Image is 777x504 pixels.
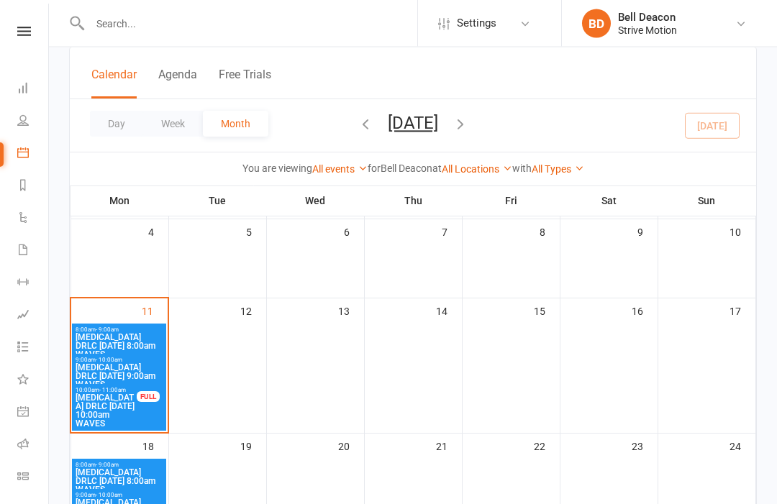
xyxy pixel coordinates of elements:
th: Mon [71,185,168,216]
div: 19 [240,434,266,458]
th: Sat [560,185,658,216]
a: Dashboard [17,73,50,106]
a: General attendance kiosk mode [17,397,50,429]
div: 12 [240,299,266,323]
span: - 10:00am [96,492,122,499]
div: 7 [442,220,462,244]
strong: You are viewing [242,162,312,174]
button: Calendar [91,68,137,98]
div: FULL [137,392,160,403]
div: 24 [730,434,755,458]
th: Tue [168,185,266,216]
div: 20 [338,434,364,458]
span: 10:00am [75,388,137,394]
strong: at [432,162,442,174]
div: Strive Motion [618,24,677,37]
span: [MEDICAL_DATA] DRLC [DATE] 9:00am WAVES [75,364,163,390]
span: 8:00am [75,327,163,334]
button: Day [90,111,143,137]
div: 21 [436,434,462,458]
button: Agenda [158,68,197,98]
a: Assessments [17,300,50,332]
button: [DATE] [388,113,438,133]
div: 11 [142,299,168,323]
div: BD [582,9,611,38]
span: - 10:00am [96,357,122,364]
span: Settings [457,7,496,40]
a: All events [312,163,368,175]
div: 18 [142,434,168,458]
th: Sun [658,185,756,216]
div: 13 [338,299,364,323]
div: 6 [344,220,364,244]
strong: for [368,162,381,174]
span: - 9:00am [96,462,119,469]
th: Fri [462,185,560,216]
div: 23 [632,434,658,458]
span: - 11:00am [99,388,126,394]
strong: Bell Deacon [381,162,432,174]
div: 15 [534,299,560,323]
a: Reports [17,170,50,203]
span: 9:00am [75,492,163,499]
span: [MEDICAL_DATA] DRLC [DATE] 8:00am WAVES [75,469,163,495]
div: 8 [540,220,560,244]
a: All Locations [442,163,512,175]
a: All Types [532,163,584,175]
th: Thu [364,185,462,216]
span: [MEDICAL_DATA] DRLC [DATE] 8:00am WAVES [75,334,163,359]
div: 17 [730,299,755,323]
a: People [17,106,50,138]
span: 8:00am [75,462,163,469]
a: What's New [17,365,50,397]
div: 14 [436,299,462,323]
div: 10 [730,220,755,244]
th: Wed [266,185,364,216]
button: Free Trials [219,68,271,98]
div: 5 [246,220,266,244]
strong: with [512,162,532,174]
a: Roll call kiosk mode [17,429,50,462]
div: 16 [632,299,658,323]
span: - 9:00am [96,327,119,334]
span: 9:00am [75,357,163,364]
button: Month [203,111,268,137]
input: Search... [86,14,417,34]
div: Bell Deacon [618,11,677,24]
div: 4 [148,220,168,244]
div: 22 [534,434,560,458]
button: Week [143,111,203,137]
a: Calendar [17,138,50,170]
div: 9 [637,220,658,244]
span: [MEDICAL_DATA] DRLC [DATE] 10:00am WAVES [75,394,137,429]
a: Class kiosk mode [17,462,50,494]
